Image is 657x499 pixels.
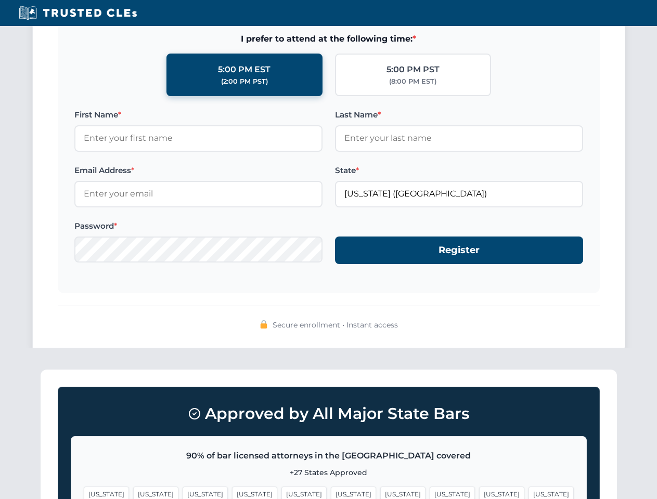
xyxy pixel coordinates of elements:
[335,109,583,121] label: Last Name
[16,5,140,21] img: Trusted CLEs
[84,467,574,478] p: +27 States Approved
[74,181,323,207] input: Enter your email
[71,400,587,428] h3: Approved by All Major State Bars
[335,125,583,151] input: Enter your last name
[74,32,583,46] span: I prefer to attend at the following time:
[389,76,436,87] div: (8:00 PM EST)
[74,220,323,232] label: Password
[74,125,323,151] input: Enter your first name
[335,181,583,207] input: Florida (FL)
[260,320,268,329] img: 🔒
[84,449,574,463] p: 90% of bar licensed attorneys in the [GEOGRAPHIC_DATA] covered
[387,63,440,76] div: 5:00 PM PST
[335,164,583,177] label: State
[218,63,270,76] div: 5:00 PM EST
[74,109,323,121] label: First Name
[221,76,268,87] div: (2:00 PM PST)
[74,164,323,177] label: Email Address
[335,237,583,264] button: Register
[273,319,398,331] span: Secure enrollment • Instant access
